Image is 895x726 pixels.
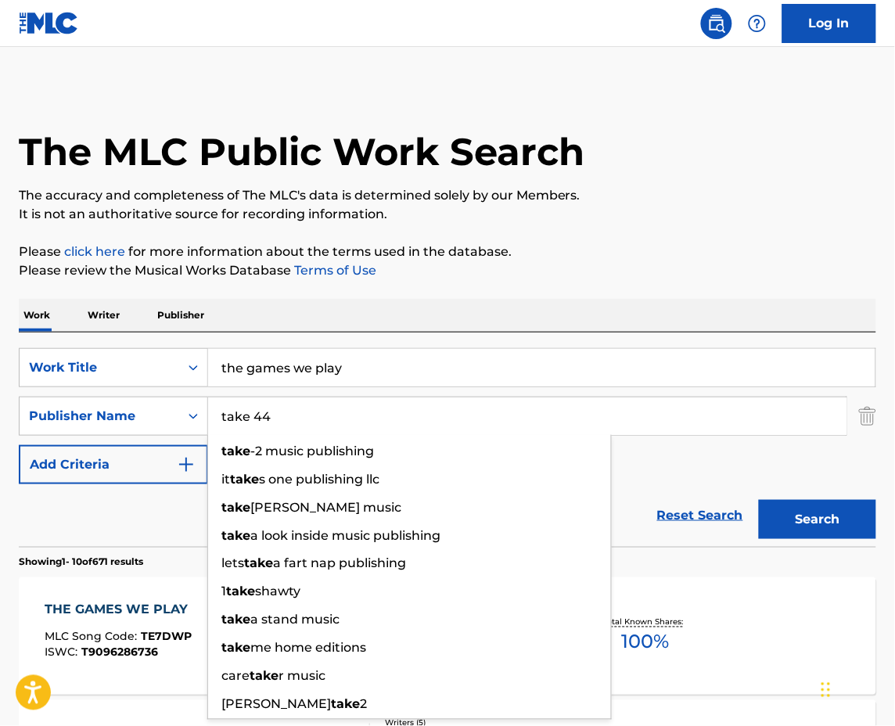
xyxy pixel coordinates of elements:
[221,641,250,656] strong: take
[19,299,55,332] p: Work
[19,555,143,570] p: Showing 1 - 10 of 671 results
[360,697,367,712] span: 2
[29,407,170,426] div: Publisher Name
[221,444,250,458] strong: take
[621,628,669,656] span: 100 %
[221,528,250,543] strong: take
[64,244,125,259] a: click here
[45,601,196,620] div: THE GAMES WE PLAY
[221,500,250,515] strong: take
[19,12,79,34] img: MLC Logo
[19,348,876,547] form: Search Form
[19,577,876,695] a: THE GAMES WE PLAYMLC Song Code:TE7DWPISWC:T9096286736Writers (1)[PERSON_NAME] [PERSON_NAME] TOLLB...
[244,556,273,571] strong: take
[221,584,226,599] span: 1
[250,613,340,627] span: a stand music
[250,500,401,515] span: [PERSON_NAME] music
[707,14,726,33] img: search
[221,556,244,571] span: lets
[221,472,230,487] span: it
[19,261,876,280] p: Please review the Musical Works Database
[19,243,876,261] p: Please for more information about the terms used in the database.
[177,455,196,474] img: 9d2ae6d4665cec9f34b9.svg
[221,669,250,684] span: care
[45,630,141,644] span: MLC Song Code :
[250,444,374,458] span: -2 music publishing
[45,645,81,660] span: ISWC :
[759,500,876,539] button: Search
[153,299,209,332] p: Publisher
[221,613,250,627] strong: take
[859,397,876,436] img: Delete Criterion
[226,584,255,599] strong: take
[19,128,584,175] h1: The MLC Public Work Search
[83,299,124,332] p: Writer
[259,472,379,487] span: s one publishing llc
[291,263,376,278] a: Terms of Use
[29,358,170,377] div: Work Title
[250,641,366,656] span: me home editions
[817,651,895,726] iframe: Chat Widget
[81,645,158,660] span: T9096286736
[782,4,876,43] a: Log In
[19,205,876,224] p: It is not an authoritative source for recording information.
[273,556,406,571] span: a fart nap publishing
[221,697,331,712] span: [PERSON_NAME]
[701,8,732,39] a: Public Search
[279,669,325,684] span: r music
[255,584,300,599] span: shawty
[250,528,440,543] span: a look inside music publishing
[821,667,831,713] div: Drag
[748,14,767,33] img: help
[649,498,751,533] a: Reset Search
[230,472,259,487] strong: take
[603,616,687,628] p: Total Known Shares:
[331,697,360,712] strong: take
[19,186,876,205] p: The accuracy and completeness of The MLC's data is determined solely by our Members.
[250,669,279,684] strong: take
[742,8,773,39] div: Help
[19,445,208,484] button: Add Criteria
[141,630,192,644] span: TE7DWP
